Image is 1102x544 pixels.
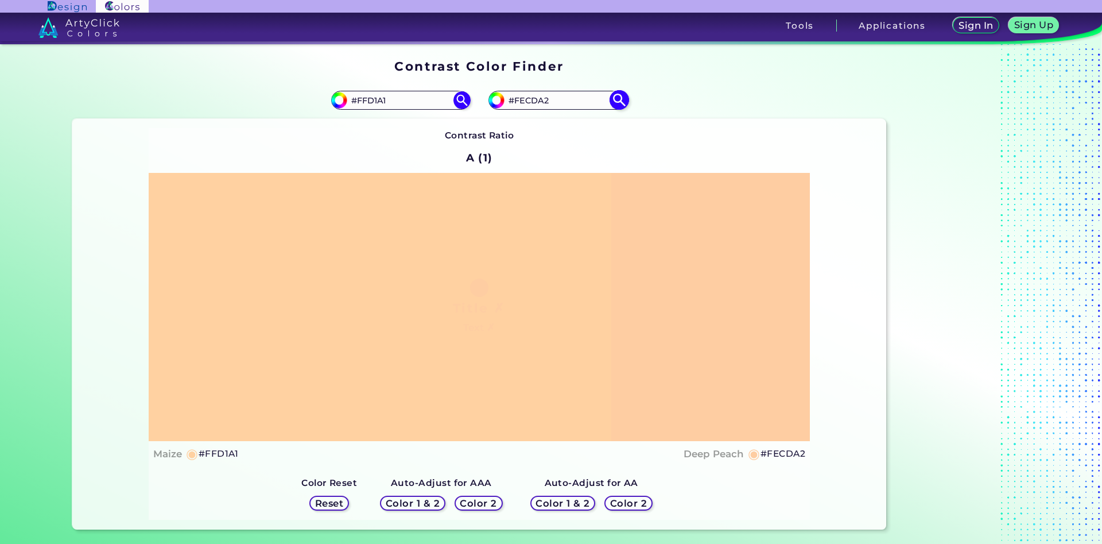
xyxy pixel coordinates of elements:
h5: Color 1 & 2 [536,499,589,508]
strong: Contrast Ratio [445,130,514,141]
h4: Maize [153,446,182,462]
h2: A (1) [461,145,498,171]
img: icon search [609,90,629,110]
h5: ◉ [186,447,199,461]
h1: Title ✗ [453,299,506,317]
h4: Deep Peach [684,446,744,462]
h5: Color 2 [610,499,647,508]
input: type color 1.. [347,92,454,108]
h4: Text ✗ [463,319,495,336]
strong: Color Reset [301,477,357,488]
strong: Auto-Adjust for AA [545,477,638,488]
h5: Color 2 [460,499,496,508]
input: type color 2.. [505,92,611,108]
h1: Contrast Color Finder [394,57,564,75]
a: Sign In [953,17,1000,33]
h3: Tools [786,21,814,30]
h5: Sign In [959,21,993,30]
img: icon search [453,91,471,109]
h5: Reset [315,499,343,508]
img: ArtyClick Design logo [48,1,86,12]
h5: #FFD1A1 [199,446,238,461]
h5: #FECDA2 [760,446,805,461]
h3: Applications [859,21,926,30]
strong: Auto-Adjust for AAA [391,477,492,488]
h5: ◉ [748,447,760,461]
a: Sign Up [1008,17,1059,33]
h5: Color 1 & 2 [386,499,440,508]
h5: Sign Up [1014,20,1053,29]
img: logo_artyclick_colors_white.svg [38,17,119,38]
